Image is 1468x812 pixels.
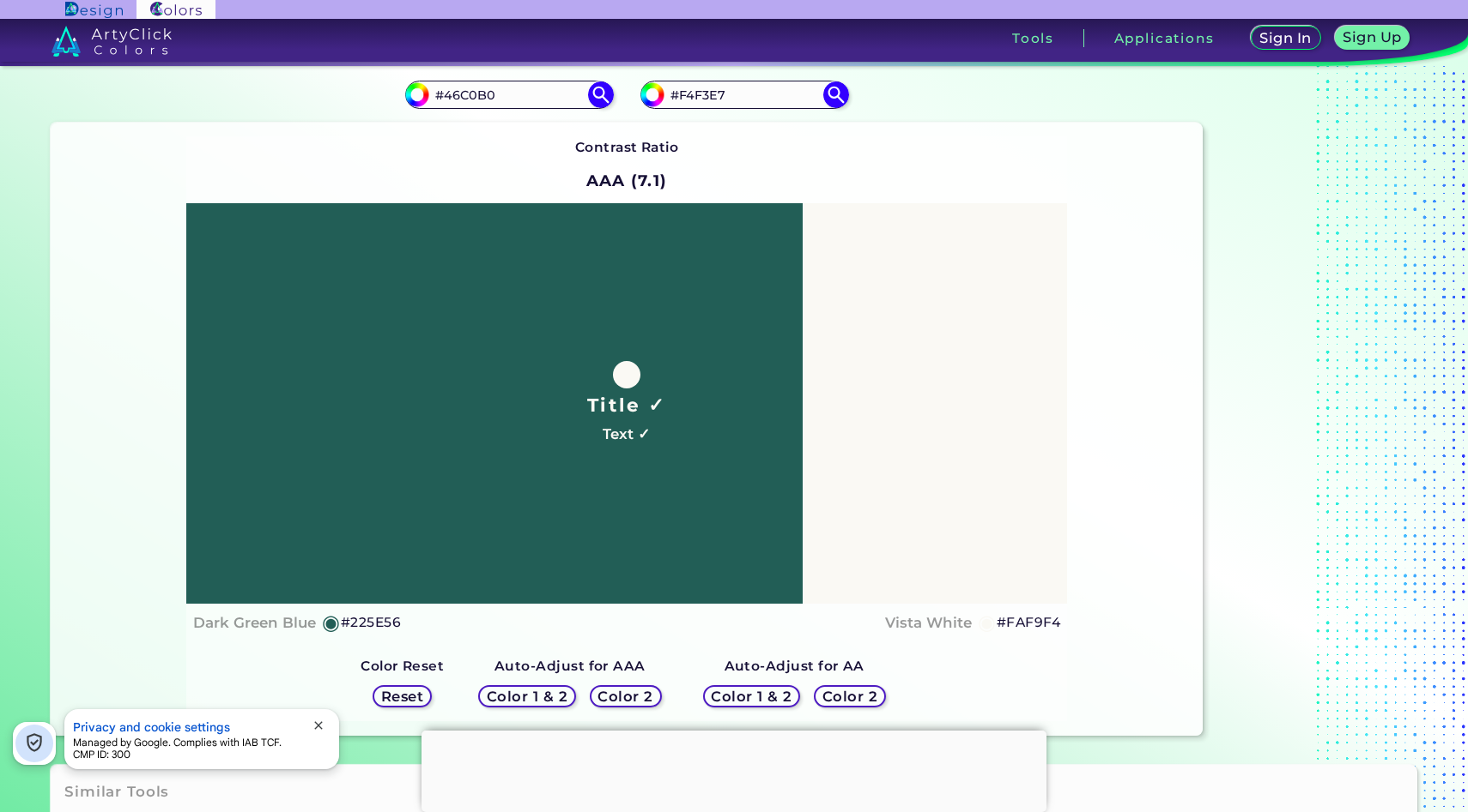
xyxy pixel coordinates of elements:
[494,658,646,674] strong: Auto-Adjust for AAA
[1012,32,1054,45] h3: Tools
[823,81,849,107] img: icon search
[64,782,169,803] h3: Similar Tools
[1210,27,1424,743] iframe: Advertisement
[579,162,676,200] h2: AAA (7.1)
[361,658,444,674] strong: Color Reset
[52,26,173,57] img: logo_artyclick_colors_white.svg
[598,689,652,703] h5: Color 2
[664,83,824,106] input: type color 2..
[341,611,401,634] h5: #225E56
[588,81,614,107] img: icon search
[885,611,972,635] h4: Vista White
[322,612,341,633] h5: ◉
[1344,30,1401,44] h5: Sign Up
[1336,27,1410,50] a: Sign Up
[1114,32,1215,45] h3: Applications
[978,612,997,633] h5: ◉
[603,422,650,447] h4: Text ✓
[587,392,666,418] h1: Title ✓
[193,611,316,635] h4: Dark Green Blue
[65,2,123,18] img: ArtyClick Design logo
[725,658,864,674] strong: Auto-Adjust for AA
[1260,31,1311,45] h5: Sign In
[997,611,1060,634] h5: #FAF9F4
[422,731,1046,808] iframe: Advertisement
[488,689,567,703] h5: Color 1 & 2
[575,139,679,155] strong: Contrast Ratio
[382,689,423,703] h5: Reset
[1252,27,1320,50] a: Sign In
[429,83,589,106] input: type color 1..
[823,689,877,703] h5: Color 2
[712,689,791,703] h5: Color 1 & 2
